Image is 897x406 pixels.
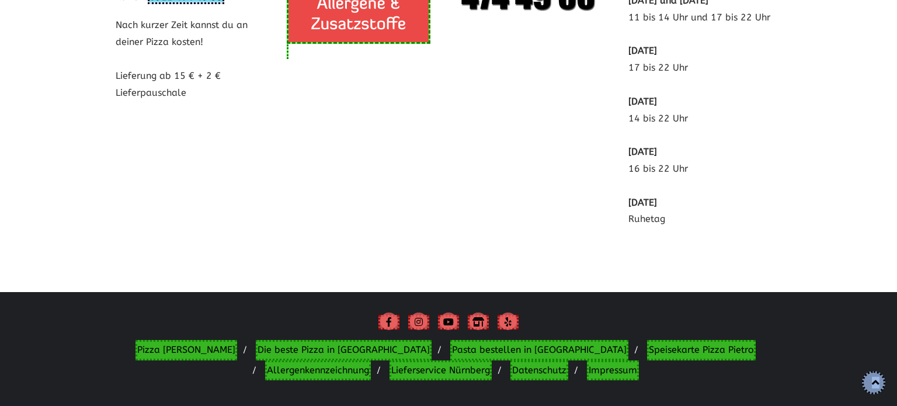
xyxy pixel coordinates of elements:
a: Die beste Pizza in [GEOGRAPHIC_DATA] [256,340,432,360]
a: Impressum [587,360,639,381]
b: [DATE] [628,45,657,56]
b: [DATE] [628,146,657,157]
a: Allergenkennzeichnung [265,360,371,381]
a: Pizza [PERSON_NAME] [135,340,237,360]
a: Datenschutz [510,360,568,381]
a: Speisekarte Pizza Pietro [647,340,756,360]
a: Pasta bestellen in [GEOGRAPHIC_DATA] [450,340,628,360]
a: Lieferservice Nürnberg [390,360,492,381]
b: [DATE] [628,197,657,208]
b: [DATE] [628,96,657,107]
